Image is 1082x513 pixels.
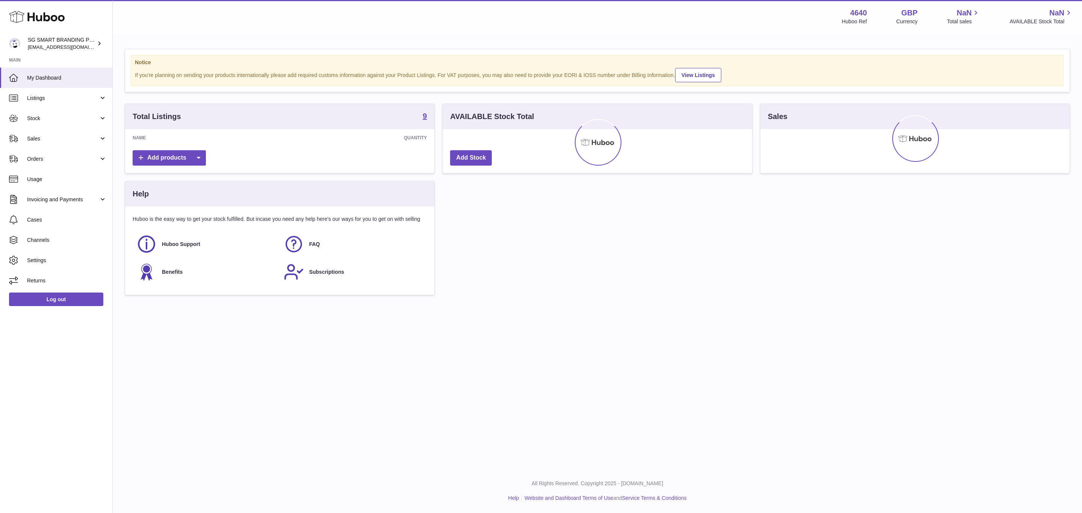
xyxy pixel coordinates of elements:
[28,36,95,51] div: SG SMART BRANDING PTE. LTD.
[135,67,1060,82] div: If you're planning on sending your products internationally please add required customs informati...
[27,155,99,163] span: Orders
[947,18,980,25] span: Total sales
[423,112,427,121] a: 9
[1009,8,1073,25] a: NaN AVAILABLE Stock Total
[27,135,99,142] span: Sales
[27,237,107,244] span: Channels
[947,8,980,25] a: NaN Total sales
[27,196,99,203] span: Invoicing and Payments
[9,38,20,49] img: internalAdmin-4640@internal.huboo.com
[119,480,1076,487] p: All Rights Reserved. Copyright 2025 - [DOMAIN_NAME]
[133,112,181,122] h3: Total Listings
[522,495,686,502] li: and
[842,18,867,25] div: Huboo Ref
[284,262,423,282] a: Subscriptions
[162,269,183,276] span: Benefits
[1009,18,1073,25] span: AVAILABLE Stock Total
[133,216,427,223] p: Huboo is the easy way to get your stock fulfilled. But incase you need any help here's our ways f...
[957,8,972,18] span: NaN
[768,112,787,122] h3: Sales
[896,18,918,25] div: Currency
[27,277,107,284] span: Returns
[850,8,867,18] strong: 4640
[257,129,434,146] th: Quantity
[309,241,320,248] span: FAQ
[450,150,492,166] a: Add Stock
[27,95,99,102] span: Listings
[27,176,107,183] span: Usage
[508,495,519,501] a: Help
[162,241,200,248] span: Huboo Support
[27,115,99,122] span: Stock
[27,257,107,264] span: Settings
[28,44,110,50] span: [EMAIL_ADDRESS][DOMAIN_NAME]
[450,112,534,122] h3: AVAILABLE Stock Total
[901,8,917,18] strong: GBP
[136,262,276,282] a: Benefits
[675,68,721,82] a: View Listings
[136,234,276,254] a: Huboo Support
[524,495,613,501] a: Website and Dashboard Terms of Use
[9,293,103,306] a: Log out
[284,234,423,254] a: FAQ
[133,150,206,166] a: Add products
[135,59,1060,66] strong: Notice
[125,129,257,146] th: Name
[27,74,107,81] span: My Dashboard
[423,112,427,120] strong: 9
[622,495,687,501] a: Service Terms & Conditions
[1049,8,1064,18] span: NaN
[27,216,107,223] span: Cases
[133,189,149,199] h3: Help
[309,269,344,276] span: Subscriptions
